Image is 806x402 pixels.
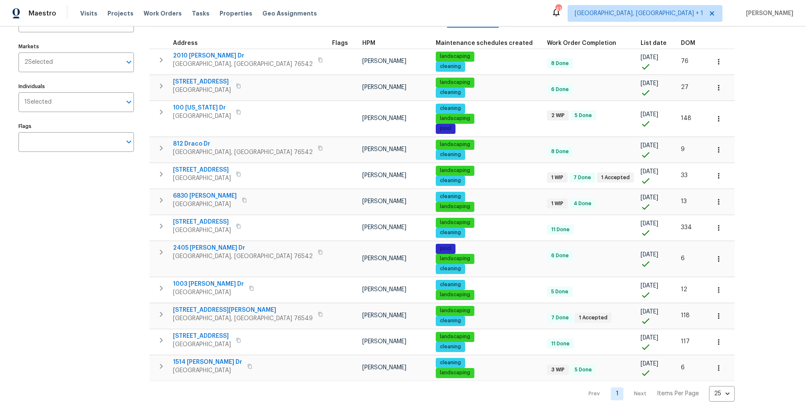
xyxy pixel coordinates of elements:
label: Markets [18,44,134,49]
span: 7 Done [548,314,572,321]
span: 7 Done [570,174,594,181]
span: [PERSON_NAME] [362,365,406,371]
span: 11 Done [548,226,573,233]
span: cleaning [437,63,464,70]
nav: Pagination Navigation [581,386,735,402]
span: [DATE] [641,55,658,60]
span: [GEOGRAPHIC_DATA], [GEOGRAPHIC_DATA] 76549 [173,314,313,323]
span: landscaping [437,115,474,122]
span: 812 Draco Dr [173,140,313,148]
span: [STREET_ADDRESS] [173,332,231,340]
span: landscaping [437,307,474,314]
span: 8 Done [548,148,572,155]
span: DOM [681,40,695,46]
span: [DATE] [641,283,658,289]
span: 6 Done [548,252,572,259]
span: Tasks [192,10,209,16]
span: landscaping [437,255,474,262]
span: 12 [681,287,687,292]
span: 1 WIP [548,200,567,207]
span: 2 Selected [24,59,53,66]
span: [PERSON_NAME] [362,256,406,261]
span: 5 Done [548,288,572,295]
span: landscaping [437,219,474,226]
span: 9 [681,146,685,152]
span: [PERSON_NAME] [743,9,793,18]
label: Flags [18,124,134,129]
span: [DATE] [641,169,658,175]
span: 1 Accepted [576,314,611,321]
span: cleaning [437,343,464,350]
span: Maestro [29,9,56,18]
span: cleaning [437,177,464,184]
span: 2405 [PERSON_NAME] Dr [173,244,313,252]
span: [GEOGRAPHIC_DATA], [GEOGRAPHIC_DATA] 76542 [173,60,313,68]
span: 76 [681,58,688,64]
span: [PERSON_NAME] [362,58,406,64]
span: [GEOGRAPHIC_DATA] [173,174,231,183]
span: [GEOGRAPHIC_DATA] [173,86,231,94]
span: [PERSON_NAME] [362,172,406,178]
span: cleaning [437,317,464,324]
span: 11 Done [548,340,573,347]
span: 6 [681,365,685,371]
span: 1 Accepted [598,174,633,181]
span: Visits [80,9,97,18]
span: 5 Done [571,112,595,119]
span: [DATE] [641,252,658,258]
span: 27 [681,84,688,90]
span: Work Order Completion [547,40,616,46]
span: 1514 [PERSON_NAME] Dr [173,358,242,366]
span: cleaning [437,265,464,272]
span: 100 [US_STATE] Dr [173,104,231,112]
span: [STREET_ADDRESS] [173,218,231,226]
span: [DATE] [641,112,658,117]
span: cleaning [437,229,464,236]
span: cleaning [437,105,464,112]
span: Address [173,40,198,46]
span: [DATE] [641,361,658,367]
span: [DATE] [641,221,658,227]
span: 1003 [PERSON_NAME] Dr [173,280,244,288]
span: [PERSON_NAME] [362,84,406,90]
span: Work Orders [144,9,182,18]
span: [PERSON_NAME] [362,198,406,204]
span: Flags [332,40,348,46]
span: cleaning [437,89,464,96]
span: 13 [681,198,687,204]
span: [PERSON_NAME] [362,287,406,292]
span: pool [437,245,455,252]
button: Open [123,56,135,68]
span: landscaping [437,53,474,60]
span: Properties [220,9,252,18]
span: landscaping [437,167,474,174]
span: [GEOGRAPHIC_DATA] [173,200,237,209]
label: Individuals [18,84,134,89]
span: 1 WIP [548,174,567,181]
span: landscaping [437,79,474,86]
span: [GEOGRAPHIC_DATA] [173,366,242,375]
span: [DATE] [641,309,658,315]
span: [GEOGRAPHIC_DATA] [173,340,231,349]
span: [GEOGRAPHIC_DATA], [GEOGRAPHIC_DATA] + 1 [575,9,703,18]
span: 6 [681,256,685,261]
span: landscaping [437,333,474,340]
button: Open [123,136,135,148]
span: [STREET_ADDRESS][PERSON_NAME] [173,306,313,314]
span: 4 Done [570,200,595,207]
span: landscaping [437,203,474,210]
span: HPM [362,40,375,46]
span: cleaning [437,281,464,288]
span: 5 Done [571,366,595,373]
span: [DATE] [641,335,658,341]
span: [PERSON_NAME] [362,115,406,121]
span: [PERSON_NAME] [362,313,406,318]
span: 8 Done [548,60,572,67]
span: landscaping [437,141,474,148]
span: 3 WIP [548,366,568,373]
a: Goto page 1 [611,387,623,400]
span: [STREET_ADDRESS] [173,78,231,86]
span: 6830 [PERSON_NAME] [173,192,237,200]
span: cleaning [437,359,464,366]
span: Projects [107,9,133,18]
